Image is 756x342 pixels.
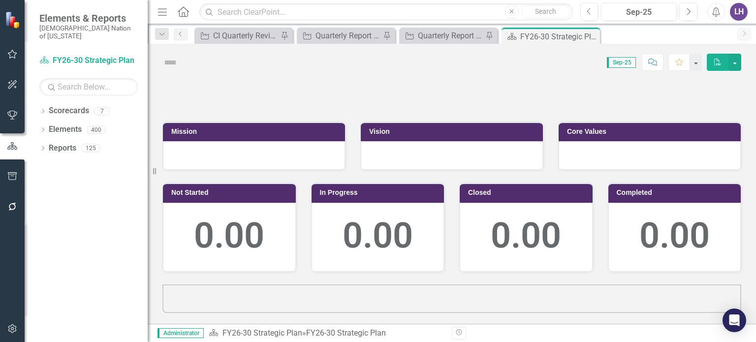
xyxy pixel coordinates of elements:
[567,128,736,135] h3: Core Values
[39,78,138,95] input: Search Below...
[369,128,538,135] h3: Vision
[322,211,434,261] div: 0.00
[171,128,340,135] h3: Mission
[199,3,572,21] input: Search ClearPoint...
[601,3,677,21] button: Sep-25
[49,124,82,135] a: Elements
[173,211,285,261] div: 0.00
[157,328,204,338] span: Administrator
[402,30,483,42] a: Quarterly Report Review (No Next Steps)
[39,55,138,66] a: FY26-30 Strategic Plan
[87,125,106,134] div: 400
[213,30,278,42] div: CI Quarterly Review
[617,189,736,196] h3: Completed
[39,24,138,40] small: [DEMOGRAPHIC_DATA] Nation of [US_STATE]
[315,30,380,42] div: Quarterly Report Review
[299,30,380,42] a: Quarterly Report Review
[730,3,748,21] button: LH
[81,144,100,153] div: 125
[49,105,89,117] a: Scorecards
[222,328,302,338] a: FY26-30 Strategic Plan
[468,189,588,196] h3: Closed
[535,7,556,15] span: Search
[320,189,440,196] h3: In Progress
[619,211,731,261] div: 0.00
[607,57,636,68] span: Sep-25
[162,55,178,70] img: Not Defined
[171,189,291,196] h3: Not Started
[49,143,76,154] a: Reports
[604,6,673,18] div: Sep-25
[521,5,570,19] button: Search
[470,211,582,261] div: 0.00
[209,328,444,339] div: »
[94,107,110,115] div: 7
[418,30,483,42] div: Quarterly Report Review (No Next Steps)
[723,309,746,332] div: Open Intercom Messenger
[306,328,386,338] div: FY26-30 Strategic Plan
[520,31,598,43] div: FY26-30 Strategic Plan
[39,12,138,24] span: Elements & Reports
[5,11,22,28] img: ClearPoint Strategy
[197,30,278,42] a: CI Quarterly Review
